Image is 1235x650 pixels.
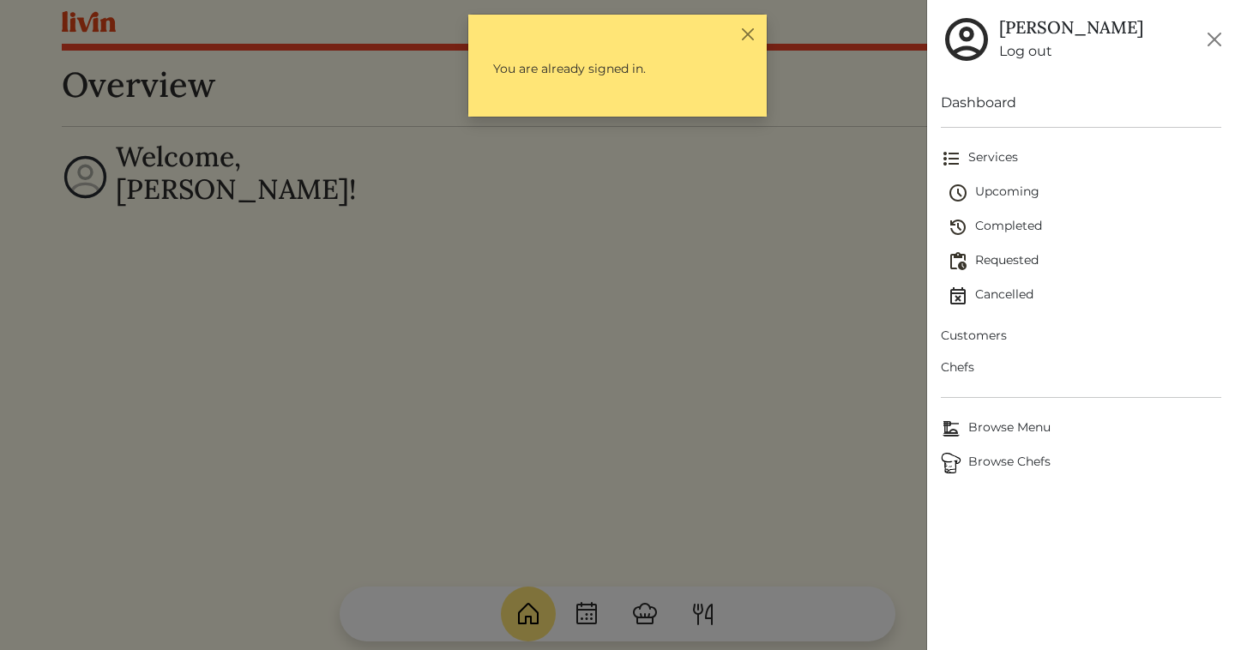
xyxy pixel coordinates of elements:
[948,286,968,306] img: event_cancelled-67e280bd0a9e072c26133efab016668ee6d7272ad66fa3c7eb58af48b074a3a4.svg
[941,446,1221,480] a: ChefsBrowse Chefs
[948,217,1221,238] span: Completed
[941,141,1221,176] a: Services
[941,418,961,439] img: Browse Menu
[948,244,1221,279] a: Requested
[941,352,1221,383] a: Chefs
[941,358,1221,376] span: Chefs
[948,286,1221,306] span: Cancelled
[1201,26,1228,53] button: Close
[479,45,756,93] p: You are already signed in.
[941,148,961,169] img: format_list_bulleted-ebc7f0161ee23162107b508e562e81cd567eeab2455044221954b09d19068e74.svg
[941,453,1221,473] span: Browse Chefs
[941,93,1221,113] a: Dashboard
[999,41,1143,62] a: Log out
[941,412,1221,446] a: Browse MenuBrowse Menu
[948,251,1221,272] span: Requested
[941,453,961,473] img: Browse Chefs
[948,210,1221,244] a: Completed
[738,25,756,43] button: Close
[948,176,1221,210] a: Upcoming
[941,418,1221,439] span: Browse Menu
[941,148,1221,169] span: Services
[941,320,1221,352] a: Customers
[948,217,968,238] img: history-2b446bceb7e0f53b931186bf4c1776ac458fe31ad3b688388ec82af02103cd45.svg
[948,183,968,203] img: schedule-fa401ccd6b27cf58db24c3bb5584b27dcd8bd24ae666a918e1c6b4ae8c451a22.svg
[948,183,1221,203] span: Upcoming
[941,14,992,65] img: user_account-e6e16d2ec92f44fc35f99ef0dc9cddf60790bfa021a6ecb1c896eb5d2907b31c.svg
[941,327,1221,345] span: Customers
[948,251,968,272] img: pending_actions-fd19ce2ea80609cc4d7bbea353f93e2f363e46d0f816104e4e0650fdd7f915cf.svg
[999,17,1143,38] h5: [PERSON_NAME]
[948,279,1221,313] a: Cancelled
